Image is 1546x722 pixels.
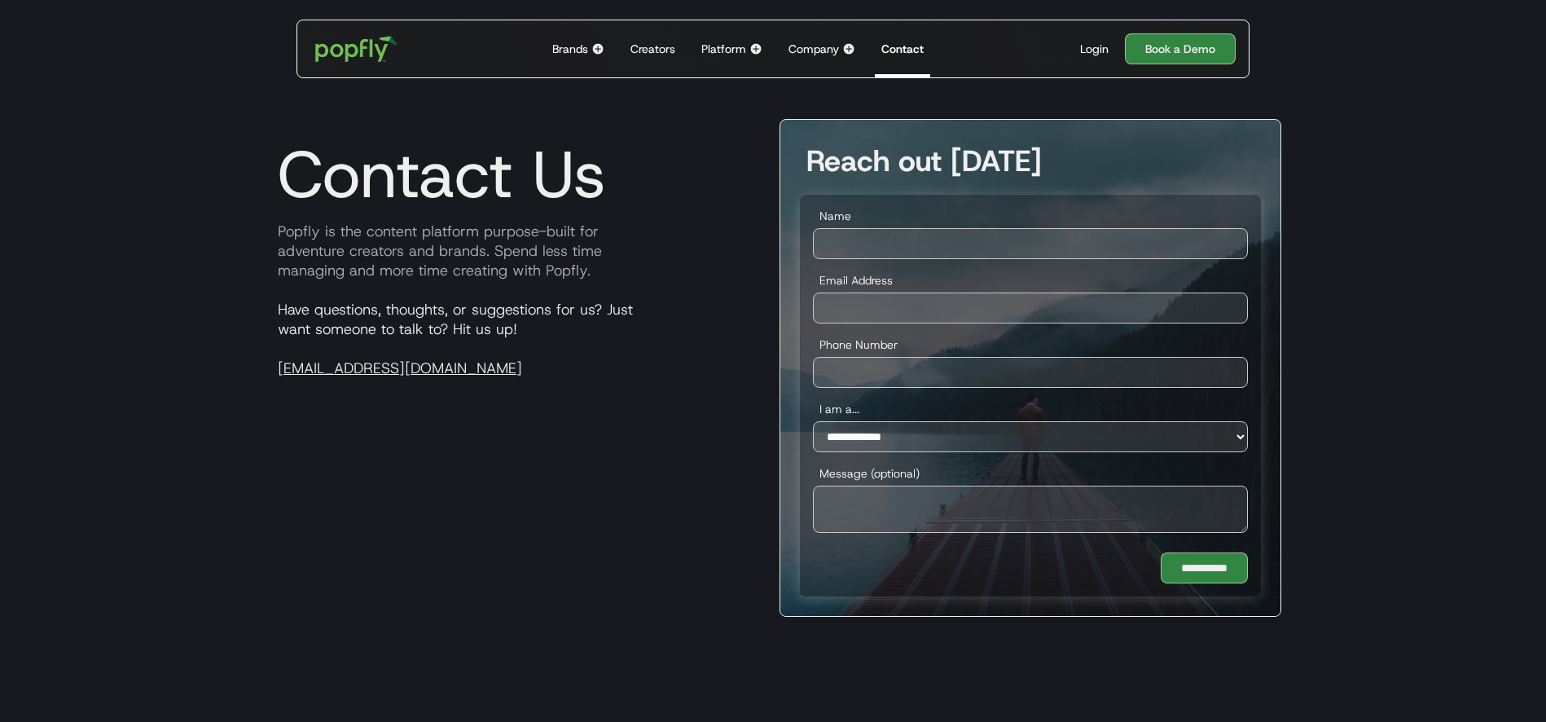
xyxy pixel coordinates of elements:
[813,272,1248,288] label: Email Address
[813,465,1248,482] label: Message (optional)
[701,41,746,57] div: Platform
[813,337,1248,353] label: Phone Number
[1080,41,1109,57] div: Login
[278,359,522,378] a: [EMAIL_ADDRESS][DOMAIN_NAME]
[1125,33,1236,64] a: Book a Demo
[881,41,924,57] div: Contact
[265,222,766,280] p: Popfly is the content platform purpose-built for adventure creators and brands. Spend less time m...
[875,20,930,77] a: Contact
[265,135,606,214] h1: Contact Us
[624,20,682,77] a: Creators
[806,141,1042,180] strong: Reach out [DATE]
[1074,41,1115,57] a: Login
[788,41,839,57] div: Company
[800,195,1261,597] form: Demo Conversion Touchpoint
[813,208,1248,224] label: Name
[552,41,588,57] div: Brands
[265,300,766,378] p: Have questions, thoughts, or suggestions for us? Just want someone to talk to? Hit us up!
[813,401,1248,417] label: I am a...
[304,24,409,73] a: home
[630,41,675,57] div: Creators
